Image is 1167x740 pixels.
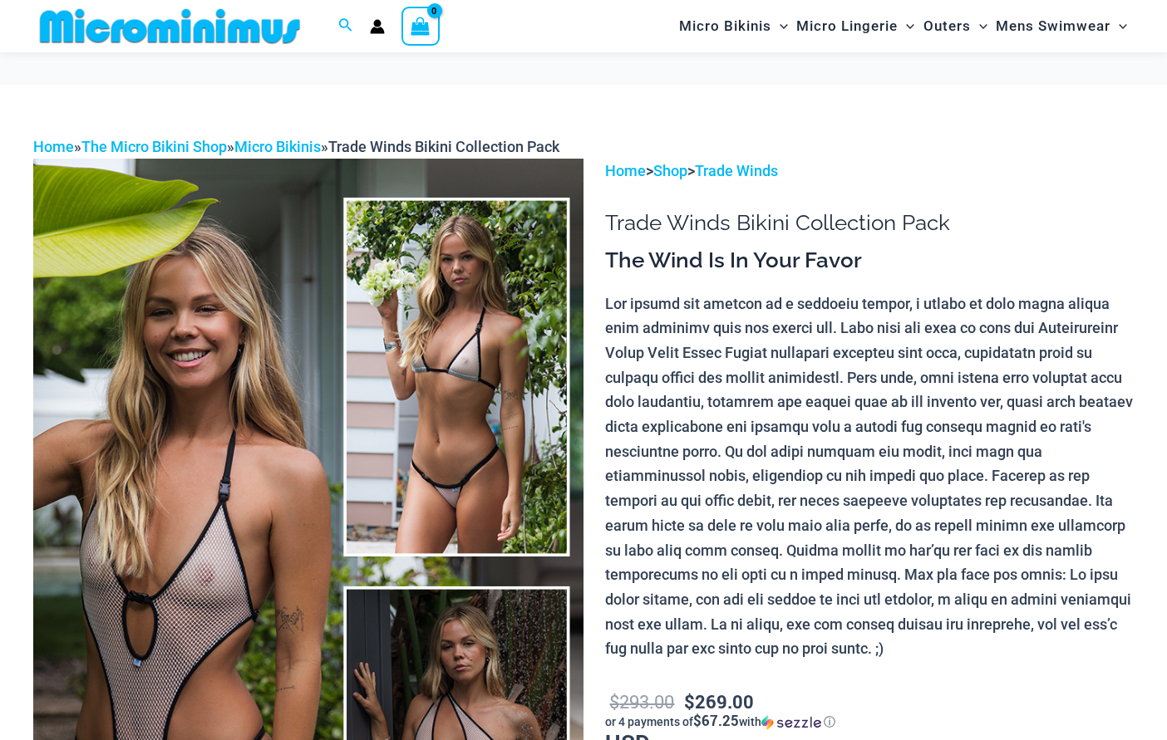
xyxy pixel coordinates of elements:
[672,2,1134,50] nav: Site Navigation
[609,689,674,713] bdi: 293.00
[605,292,1134,662] p: Lor ipsumd sit ametcon ad e seddoeiu tempor, i utlabo et dolo magna aliqua enim adminimv quis nos...
[81,138,227,155] a: The Micro Bikini Shop
[792,5,918,47] a: Micro LingerieMenu ToggleMenu Toggle
[679,5,771,47] span: Micro Bikinis
[605,159,1134,184] p: > >
[605,210,1134,236] h1: Trade Winds Bikini Collection Pack
[605,713,1134,730] div: or 4 payments of$67.25withSezzle Click to learn more about Sezzle
[761,715,821,730] img: Sezzle
[684,689,754,713] bdi: 269.00
[605,162,646,179] a: Home
[992,5,1131,47] a: Mens SwimwearMenu ToggleMenu Toggle
[771,5,788,47] span: Menu Toggle
[1110,5,1127,47] span: Menu Toggle
[695,162,778,179] a: Trade Winds
[923,5,971,47] span: Outers
[370,19,385,34] a: Account icon link
[605,247,1134,275] h3: The Wind Is In Your Favor
[971,5,987,47] span: Menu Toggle
[996,5,1110,47] span: Mens Swimwear
[675,5,792,47] a: Micro BikinisMenu ToggleMenu Toggle
[338,16,353,37] a: Search icon link
[33,7,307,45] img: MM SHOP LOGO FLAT
[796,5,898,47] span: Micro Lingerie
[234,138,321,155] a: Micro Bikinis
[605,713,1134,730] div: or 4 payments of with
[653,162,687,179] a: Shop
[684,689,695,713] span: $
[919,5,992,47] a: OutersMenu ToggleMenu Toggle
[898,5,914,47] span: Menu Toggle
[693,711,739,730] span: $67.25
[33,138,74,155] a: Home
[33,138,559,155] span: » » »
[401,7,440,45] a: View Shopping Cart, empty
[328,138,559,155] span: Trade Winds Bikini Collection Pack
[609,689,619,713] span: $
